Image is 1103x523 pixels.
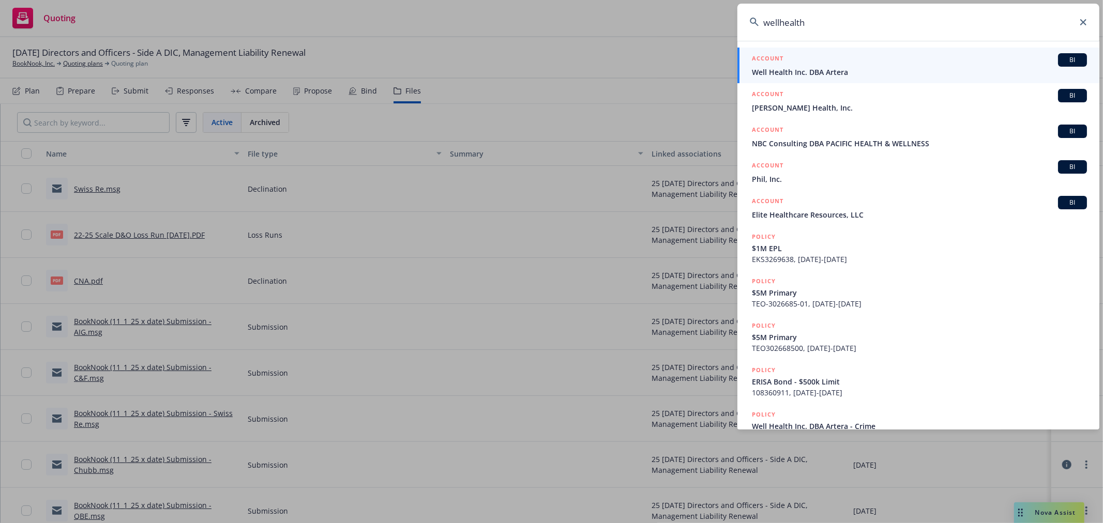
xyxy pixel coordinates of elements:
[737,226,1099,270] a: POLICY$1M EPLEKS3269638, [DATE]-[DATE]
[752,89,783,101] h5: ACCOUNT
[752,196,783,208] h5: ACCOUNT
[1062,127,1083,136] span: BI
[737,359,1099,404] a: POLICYERISA Bond - $500k Limit108360911, [DATE]-[DATE]
[752,320,776,331] h5: POLICY
[752,53,783,66] h5: ACCOUNT
[737,190,1099,226] a: ACCOUNTBIElite Healthcare Resources, LLC
[752,102,1087,113] span: [PERSON_NAME] Health, Inc.
[737,315,1099,359] a: POLICY$5M PrimaryTEO302668500, [DATE]-[DATE]
[737,48,1099,83] a: ACCOUNTBIWell Health Inc. DBA Artera
[752,232,776,242] h5: POLICY
[752,298,1087,309] span: TEO-3026685-01, [DATE]-[DATE]
[752,421,1087,432] span: Well Health Inc. DBA Artera - Crime
[737,155,1099,190] a: ACCOUNTBIPhil, Inc.
[752,209,1087,220] span: Elite Healthcare Resources, LLC
[752,376,1087,387] span: ERISA Bond - $500k Limit
[752,174,1087,184] span: Phil, Inc.
[752,125,783,137] h5: ACCOUNT
[1062,91,1083,100] span: BI
[752,67,1087,78] span: Well Health Inc. DBA Artera
[1062,55,1083,65] span: BI
[752,287,1087,298] span: $5M Primary
[752,332,1087,343] span: $5M Primary
[737,270,1099,315] a: POLICY$5M PrimaryTEO-3026685-01, [DATE]-[DATE]
[752,160,783,173] h5: ACCOUNT
[752,276,776,286] h5: POLICY
[752,387,1087,398] span: 108360911, [DATE]-[DATE]
[737,404,1099,448] a: POLICYWell Health Inc. DBA Artera - Crime
[752,409,776,420] h5: POLICY
[752,343,1087,353] span: TEO302668500, [DATE]-[DATE]
[752,243,1087,254] span: $1M EPL
[737,119,1099,155] a: ACCOUNTBINBC Consulting DBA PACIFIC HEALTH & WELLNESS
[1062,162,1083,172] span: BI
[1062,198,1083,207] span: BI
[752,138,1087,149] span: NBC Consulting DBA PACIFIC HEALTH & WELLNESS
[752,365,776,375] h5: POLICY
[752,254,1087,265] span: EKS3269638, [DATE]-[DATE]
[737,4,1099,41] input: Search...
[737,83,1099,119] a: ACCOUNTBI[PERSON_NAME] Health, Inc.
